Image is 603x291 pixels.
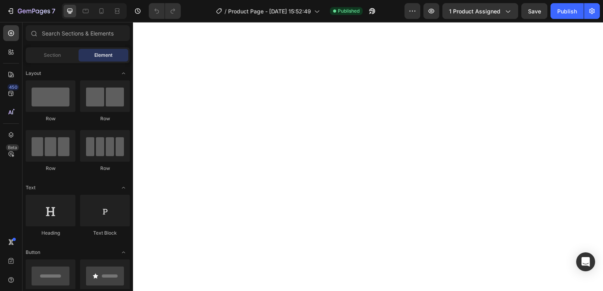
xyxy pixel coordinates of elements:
[338,7,360,15] span: Published
[26,25,130,41] input: Search Sections & Elements
[26,70,41,77] span: Layout
[80,165,130,172] div: Row
[442,3,518,19] button: 1 product assigned
[26,249,40,256] span: Button
[225,7,227,15] span: /
[133,22,603,291] iframe: Design area
[117,67,130,80] span: Toggle open
[117,246,130,259] span: Toggle open
[117,181,130,194] span: Toggle open
[528,8,541,15] span: Save
[149,3,181,19] div: Undo/Redo
[80,229,130,237] div: Text Block
[6,144,19,151] div: Beta
[26,115,75,122] div: Row
[576,252,595,271] div: Open Intercom Messenger
[449,7,500,15] span: 1 product assigned
[94,52,112,59] span: Element
[3,3,59,19] button: 7
[52,6,55,16] p: 7
[521,3,547,19] button: Save
[44,52,61,59] span: Section
[557,7,577,15] div: Publish
[26,229,75,237] div: Heading
[7,84,19,90] div: 450
[551,3,584,19] button: Publish
[80,115,130,122] div: Row
[26,184,36,191] span: Text
[26,165,75,172] div: Row
[228,7,311,15] span: Product Page - [DATE] 15:52:49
